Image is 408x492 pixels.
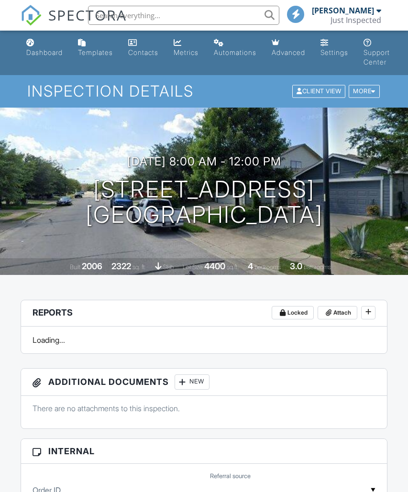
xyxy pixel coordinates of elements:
[175,374,210,390] div: New
[214,48,256,56] div: Automations
[360,34,394,71] a: Support Center
[304,263,331,271] span: bathrooms
[88,6,279,25] input: Search everything...
[292,85,345,98] div: Client View
[48,5,127,25] span: SPECTORA
[33,403,376,414] p: There are no attachments to this inspection.
[272,48,305,56] div: Advanced
[70,263,80,271] span: Built
[124,34,162,62] a: Contacts
[74,34,117,62] a: Templates
[127,155,281,168] h3: [DATE] 8:00 am - 12:00 pm
[364,48,390,66] div: Support Center
[86,177,323,228] h1: [STREET_ADDRESS] [GEOGRAPHIC_DATA]
[174,48,198,56] div: Metrics
[210,472,251,481] label: Referral source
[132,263,146,271] span: sq. ft.
[210,34,260,62] a: Automations (Basic)
[21,439,387,464] h3: Internal
[21,369,387,396] h3: Additional Documents
[170,34,202,62] a: Metrics
[183,263,203,271] span: Lot Size
[21,5,42,26] img: The Best Home Inspection Software - Spectora
[82,261,102,271] div: 2006
[22,34,66,62] a: Dashboard
[312,6,374,15] div: [PERSON_NAME]
[290,261,302,271] div: 3.0
[227,263,239,271] span: sq.ft.
[320,48,348,56] div: Settings
[349,85,380,98] div: More
[27,83,381,99] h1: Inspection Details
[111,261,131,271] div: 2322
[163,263,174,271] span: slab
[331,15,381,25] div: Just Inspected
[21,13,127,33] a: SPECTORA
[254,263,281,271] span: bedrooms
[291,87,348,94] a: Client View
[78,48,113,56] div: Templates
[204,261,225,271] div: 4400
[317,34,352,62] a: Settings
[128,48,158,56] div: Contacts
[26,48,63,56] div: Dashboard
[248,261,253,271] div: 4
[268,34,309,62] a: Advanced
